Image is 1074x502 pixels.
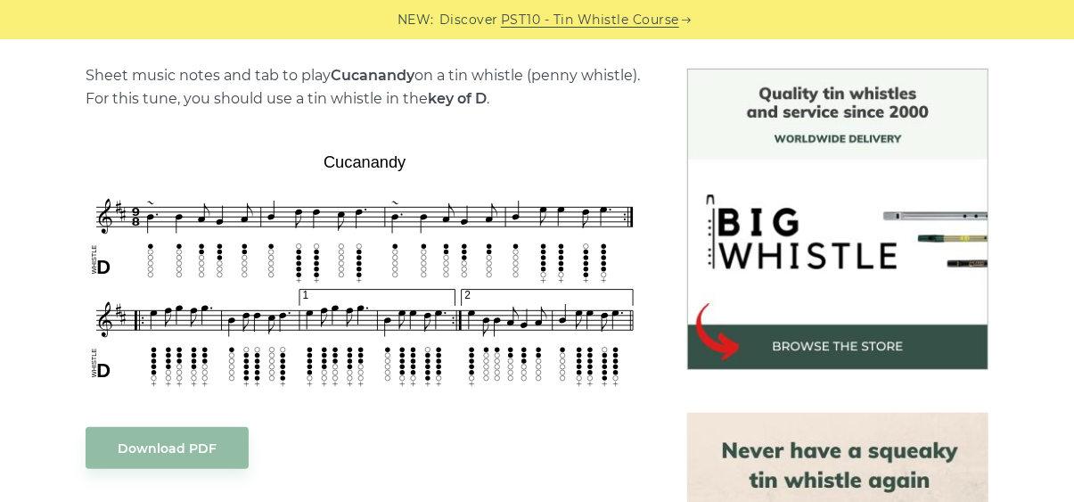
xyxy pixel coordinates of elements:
[86,427,249,469] a: Download PDF
[501,10,679,30] a: PST10 - Tin Whistle Course
[428,90,487,107] strong: key of D
[439,10,498,30] span: Discover
[86,147,644,391] img: Cucanandy Tin Whistle Tabs & Sheet Music
[687,69,988,370] img: BigWhistle Tin Whistle Store
[398,10,434,30] span: NEW:
[331,67,414,84] strong: Cucanandy
[86,64,644,111] p: Sheet music notes and tab to play on a tin whistle (penny whistle). For this tune, you should use...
